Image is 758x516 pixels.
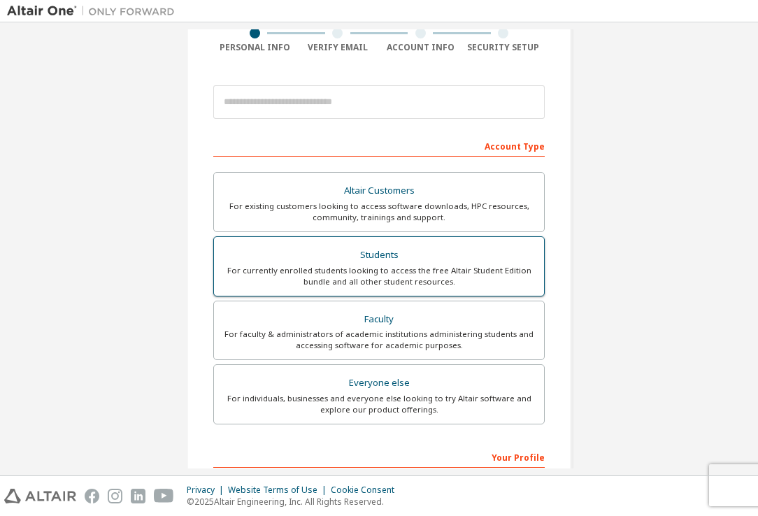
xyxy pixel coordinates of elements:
div: Faculty [222,310,536,329]
div: For faculty & administrators of academic institutions administering students and accessing softwa... [222,329,536,351]
div: Account Type [213,134,545,157]
img: linkedin.svg [131,489,145,503]
div: Security Setup [462,42,545,53]
div: For existing customers looking to access software downloads, HPC resources, community, trainings ... [222,201,536,223]
div: Cookie Consent [331,485,403,496]
div: Your Profile [213,445,545,468]
div: Everyone else [222,373,536,393]
div: Altair Customers [222,181,536,201]
div: Account Info [379,42,462,53]
div: For individuals, businesses and everyone else looking to try Altair software and explore our prod... [222,393,536,415]
div: Privacy [187,485,228,496]
div: Website Terms of Use [228,485,331,496]
div: Personal Info [213,42,296,53]
img: altair_logo.svg [4,489,76,503]
div: Students [222,245,536,265]
img: facebook.svg [85,489,99,503]
img: Altair One [7,4,182,18]
p: © 2025 Altair Engineering, Inc. All Rights Reserved. [187,496,403,508]
img: youtube.svg [154,489,174,503]
div: Verify Email [296,42,380,53]
div: For currently enrolled students looking to access the free Altair Student Edition bundle and all ... [222,265,536,287]
img: instagram.svg [108,489,122,503]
